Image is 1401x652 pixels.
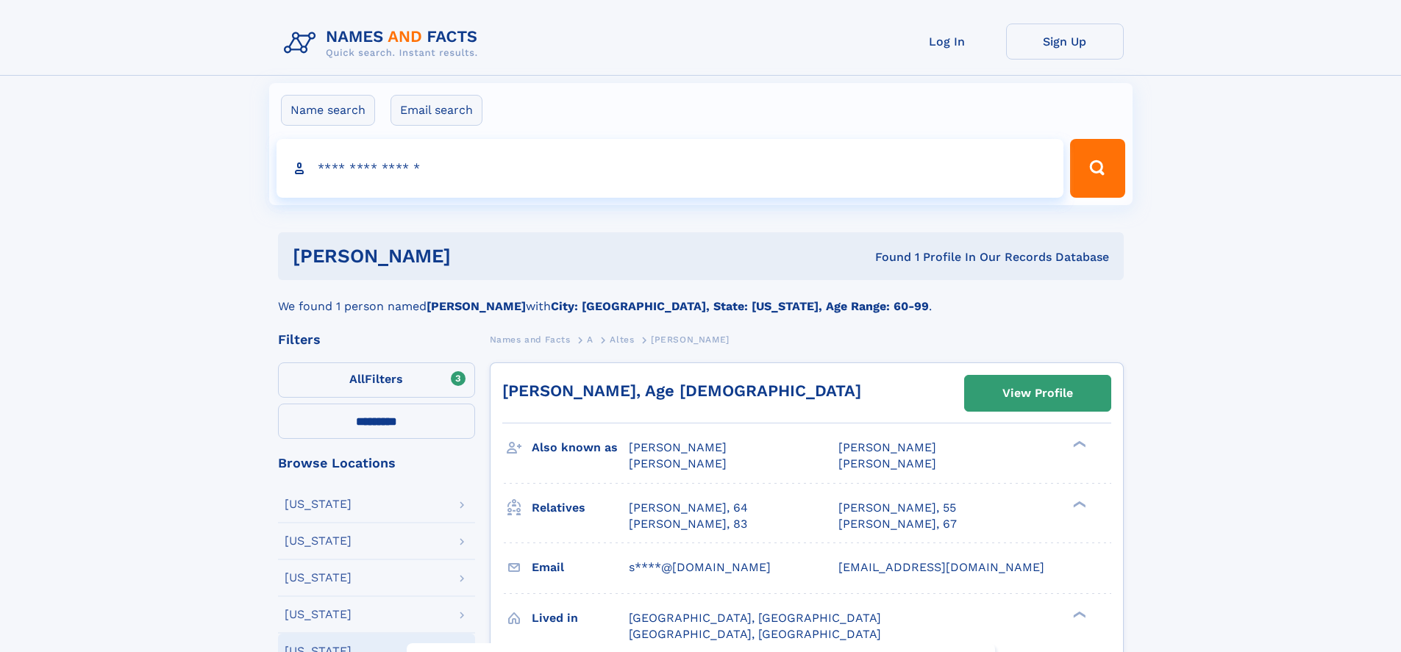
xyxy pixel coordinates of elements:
[629,627,881,641] span: [GEOGRAPHIC_DATA], [GEOGRAPHIC_DATA]
[551,299,929,313] b: City: [GEOGRAPHIC_DATA], State: [US_STATE], Age Range: 60-99
[532,495,629,520] h3: Relatives
[888,24,1006,60] a: Log In
[838,456,936,470] span: [PERSON_NAME]
[663,249,1109,265] div: Found 1 Profile In Our Records Database
[490,330,571,348] a: Names and Facts
[1069,609,1087,619] div: ❯
[838,560,1044,574] span: [EMAIL_ADDRESS][DOMAIN_NAME]
[293,247,663,265] h1: [PERSON_NAME]
[278,456,475,470] div: Browse Locations
[532,606,629,631] h3: Lived in
[629,516,747,532] a: [PERSON_NAME], 83
[838,500,956,516] a: [PERSON_NAME], 55
[502,381,861,400] a: [PERSON_NAME], Age [DEMOGRAPHIC_DATA]
[610,334,634,345] span: Altes
[281,95,375,126] label: Name search
[427,299,526,313] b: [PERSON_NAME]
[1070,139,1124,198] button: Search Button
[278,280,1124,315] div: We found 1 person named with .
[651,334,730,345] span: [PERSON_NAME]
[278,362,475,398] label: Filters
[1069,440,1087,449] div: ❯
[838,516,957,532] a: [PERSON_NAME], 67
[587,334,593,345] span: A
[838,440,936,454] span: [PERSON_NAME]
[532,555,629,580] h3: Email
[629,611,881,625] span: [GEOGRAPHIC_DATA], [GEOGRAPHIC_DATA]
[1006,24,1124,60] a: Sign Up
[278,24,490,63] img: Logo Names and Facts
[1002,376,1073,410] div: View Profile
[629,500,748,516] a: [PERSON_NAME], 64
[391,95,482,126] label: Email search
[965,376,1111,411] a: View Profile
[610,330,634,348] a: Altes
[629,440,727,454] span: [PERSON_NAME]
[1069,499,1087,509] div: ❯
[285,572,352,584] div: [US_STATE]
[285,609,352,620] div: [US_STATE]
[587,330,593,348] a: A
[285,535,352,547] div: [US_STATE]
[349,372,365,386] span: All
[285,498,352,510] div: [US_STATE]
[277,139,1064,198] input: search input
[278,333,475,346] div: Filters
[629,456,727,470] span: [PERSON_NAME]
[532,435,629,460] h3: Also known as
